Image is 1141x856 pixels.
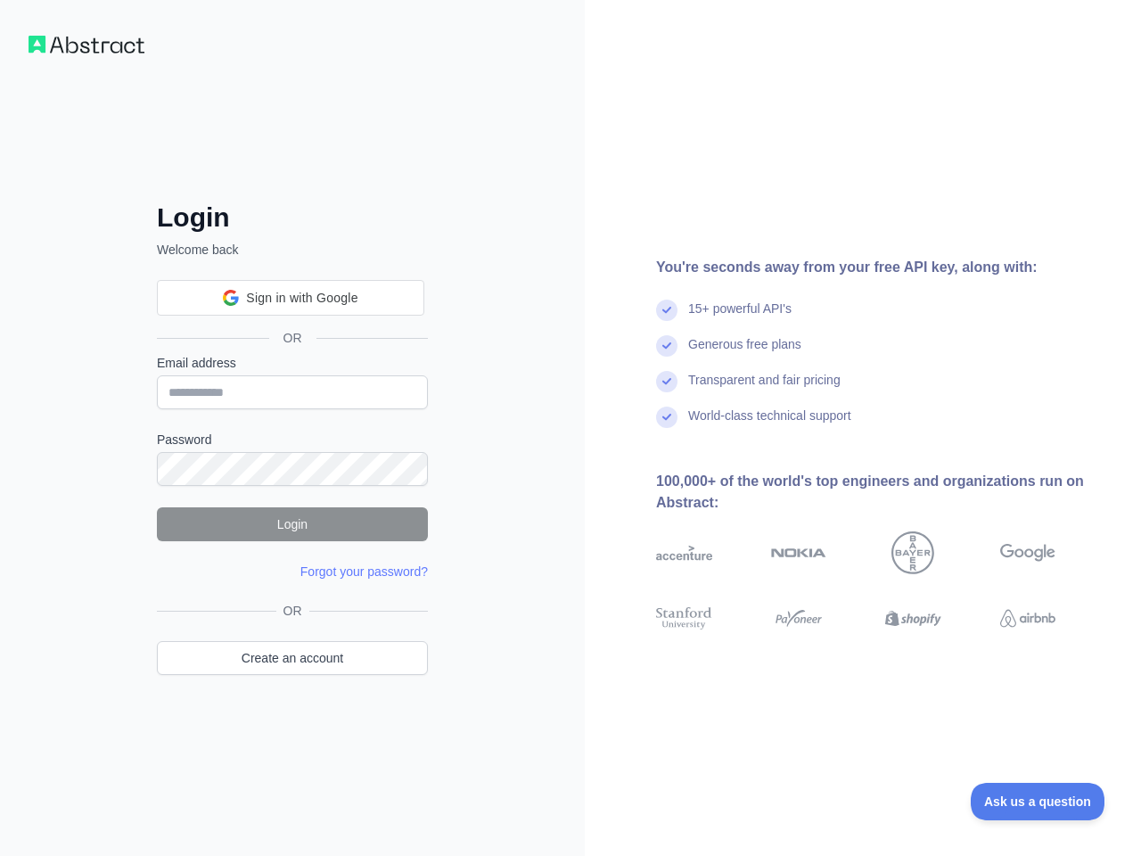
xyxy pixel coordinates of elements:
[656,371,677,392] img: check mark
[656,605,712,632] img: stanford university
[656,531,712,574] img: accenture
[885,605,941,632] img: shopify
[246,289,357,308] span: Sign in with Google
[157,280,424,316] div: Sign in with Google
[688,300,792,335] div: 15+ powerful API's
[1000,605,1056,632] img: airbnb
[656,471,1112,514] div: 100,000+ of the world's top engineers and organizations run on Abstract:
[688,335,801,371] div: Generous free plans
[157,431,428,449] label: Password
[157,354,428,372] label: Email address
[656,335,677,357] img: check mark
[29,36,144,53] img: Workflow
[300,564,428,579] a: Forgot your password?
[1000,531,1056,574] img: google
[771,531,827,574] img: nokia
[771,605,827,632] img: payoneer
[656,407,677,428] img: check mark
[971,783,1105,820] iframe: Toggle Customer Support
[891,531,934,574] img: bayer
[688,371,841,407] div: Transparent and fair pricing
[276,602,309,620] span: OR
[157,202,428,234] h2: Login
[157,507,428,541] button: Login
[656,300,677,321] img: check mark
[157,241,428,259] p: Welcome back
[656,257,1112,278] div: You're seconds away from your free API key, along with:
[688,407,851,442] div: World-class technical support
[269,329,316,347] span: OR
[157,641,428,675] a: Create an account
